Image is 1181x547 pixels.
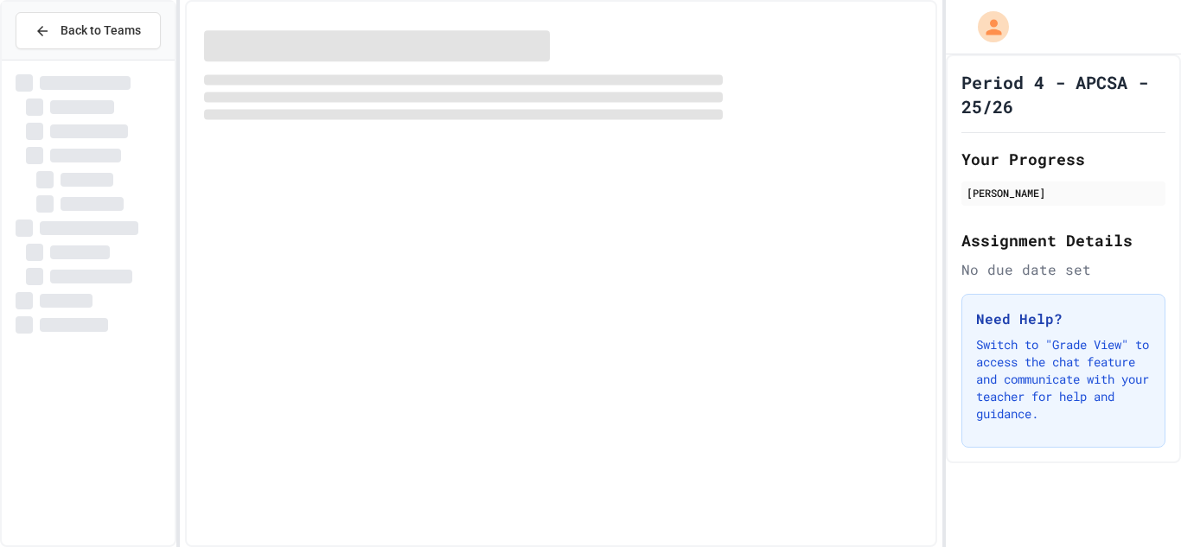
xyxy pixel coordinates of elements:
[961,259,1165,280] div: No due date set
[961,70,1165,118] h1: Period 4 - APCSA - 25/26
[1108,478,1164,530] iframe: chat widget
[976,336,1151,423] p: Switch to "Grade View" to access the chat feature and communicate with your teacher for help and ...
[967,185,1160,200] div: [PERSON_NAME]
[961,147,1165,171] h2: Your Progress
[16,12,161,49] button: Back to Teams
[61,22,141,40] span: Back to Teams
[976,308,1151,329] h3: Need Help?
[960,7,1013,47] div: My Account
[961,228,1165,252] h2: Assignment Details
[1037,403,1164,476] iframe: chat widget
